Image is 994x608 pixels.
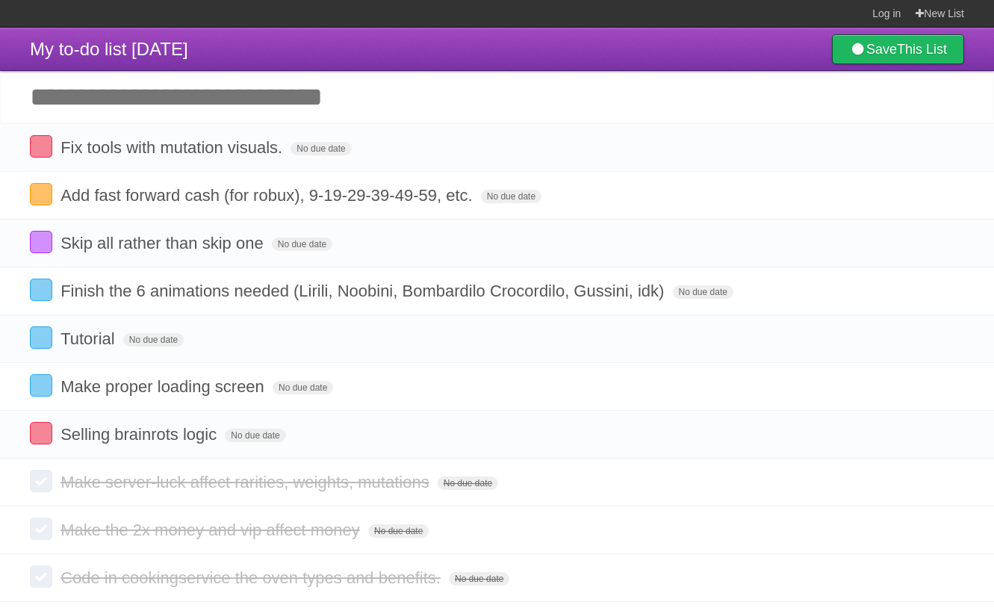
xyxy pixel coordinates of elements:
[30,470,52,492] label: Done
[60,425,220,444] span: Selling brainrots logic
[60,234,267,252] span: Skip all rather than skip one
[123,333,184,347] span: No due date
[438,477,498,490] span: No due date
[225,429,285,442] span: No due date
[60,568,444,587] span: Code in cookingservice the oven types and benefits.
[30,374,52,397] label: Done
[30,135,52,158] label: Done
[832,34,964,64] a: SaveThis List
[60,282,668,300] span: Finish the 6 animations needed (Lirili, Noobini, Bombardilo Crocordilo, Gussini, idk)
[30,39,188,59] span: My to-do list [DATE]
[60,473,433,491] span: Make server-luck affect rarities, weights, mutations
[272,238,332,251] span: No due date
[481,190,541,203] span: No due date
[30,422,52,444] label: Done
[291,142,351,155] span: No due date
[368,524,429,538] span: No due date
[30,279,52,301] label: Done
[30,518,52,540] label: Done
[60,377,268,396] span: Make proper loading screen
[30,326,52,349] label: Done
[30,183,52,205] label: Done
[673,285,733,299] span: No due date
[449,572,509,586] span: No due date
[60,186,476,205] span: Add fast forward cash (for robux), 9-19-29-39-49-59, etc.
[30,231,52,253] label: Done
[60,138,286,157] span: Fix tools with mutation visuals.
[273,381,333,394] span: No due date
[60,329,119,348] span: Tutorial
[60,521,364,539] span: Make the 2x money and vip affect money
[897,42,947,57] b: This List
[30,565,52,588] label: Done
